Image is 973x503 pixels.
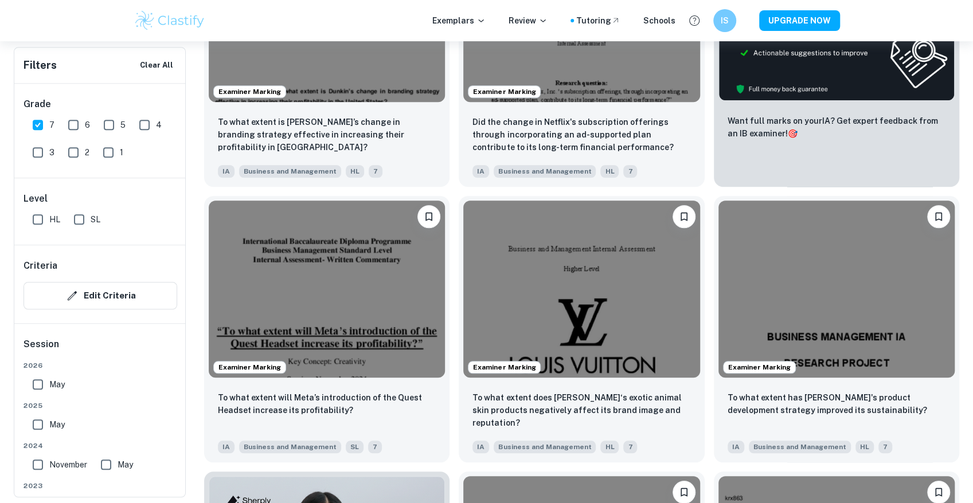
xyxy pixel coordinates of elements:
[494,441,596,453] span: Business and Management
[718,201,955,378] img: Business and Management IA example thumbnail: To what extent has Zara's product develo
[85,119,90,131] span: 6
[673,205,695,228] button: Bookmark
[24,441,177,451] span: 2024
[91,213,100,226] span: SL
[600,165,619,178] span: HL
[120,119,126,131] span: 5
[600,441,619,453] span: HL
[24,259,57,273] h6: Criteria
[878,441,892,453] span: 7
[369,165,382,178] span: 7
[728,391,945,416] p: To what extent has Zara's product development strategy improved its sustainability?
[855,441,874,453] span: HL
[49,146,54,159] span: 3
[714,196,959,462] a: Examiner MarkingBookmarkTo what extent has Zara's product development strategy improved its susta...
[368,441,382,453] span: 7
[463,201,700,378] img: Business and Management IA example thumbnail: To what extent does Louis Vuitton‘s exot
[927,205,950,228] button: Bookmark
[788,129,798,138] span: 🎯
[468,362,540,372] span: Examiner Marking
[718,14,731,27] h6: IS
[759,10,840,31] button: UPGRADE NOW
[24,481,177,491] span: 2023
[137,57,176,74] button: Clear All
[459,196,704,462] a: Examiner MarkingBookmarkTo what extent does Louis Vuitton‘s exotic animal skin products negativel...
[218,441,235,453] span: IA
[346,165,364,178] span: HL
[218,116,436,154] p: To what extent is Dunkin’s change in branding strategy effective in increasing their profitabilit...
[724,362,795,372] span: Examiner Marking
[643,14,675,27] a: Schools
[49,458,87,471] span: November
[209,201,445,378] img: Business and Management IA example thumbnail: To what extent will Meta’s introduction
[85,146,89,159] span: 2
[239,441,341,453] span: Business and Management
[346,441,364,453] span: SL
[576,14,620,27] a: Tutoring
[24,97,177,111] h6: Grade
[239,165,341,178] span: Business and Management
[24,192,177,206] h6: Level
[417,205,440,228] button: Bookmark
[24,282,177,309] button: Edit Criteria
[509,14,548,27] p: Review
[218,165,235,178] span: IA
[432,14,486,27] p: Exemplars
[49,119,54,131] span: 7
[120,146,123,159] span: 1
[685,11,704,30] button: Help and Feedback
[472,441,489,453] span: IA
[218,391,436,416] p: To what extent will Meta’s introduction of the Quest Headset increase its profitability?
[118,458,133,471] span: May
[468,87,540,97] span: Examiner Marking
[623,165,637,178] span: 7
[494,165,596,178] span: Business and Management
[472,116,690,154] p: Did the change in Netflix's subscription offerings through incorporating an ad-supported plan con...
[472,391,690,429] p: To what extent does Louis Vuitton‘s exotic animal skin products negatively affect its brand image...
[749,441,851,453] span: Business and Management
[156,119,162,131] span: 4
[134,9,206,32] img: Clastify logo
[49,418,65,431] span: May
[728,441,744,453] span: IA
[24,400,177,411] span: 2025
[728,115,945,140] p: Want full marks on your IA ? Get expert feedback from an IB examiner!
[713,9,736,32] button: IS
[214,87,286,97] span: Examiner Marking
[214,362,286,372] span: Examiner Marking
[49,213,60,226] span: HL
[24,360,177,371] span: 2026
[24,337,177,360] h6: Session
[623,441,637,453] span: 7
[49,378,65,391] span: May
[204,196,450,462] a: Examiner MarkingBookmarkTo what extent will Meta’s introduction of the Quest Headset increase its...
[24,57,57,73] h6: Filters
[472,165,489,178] span: IA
